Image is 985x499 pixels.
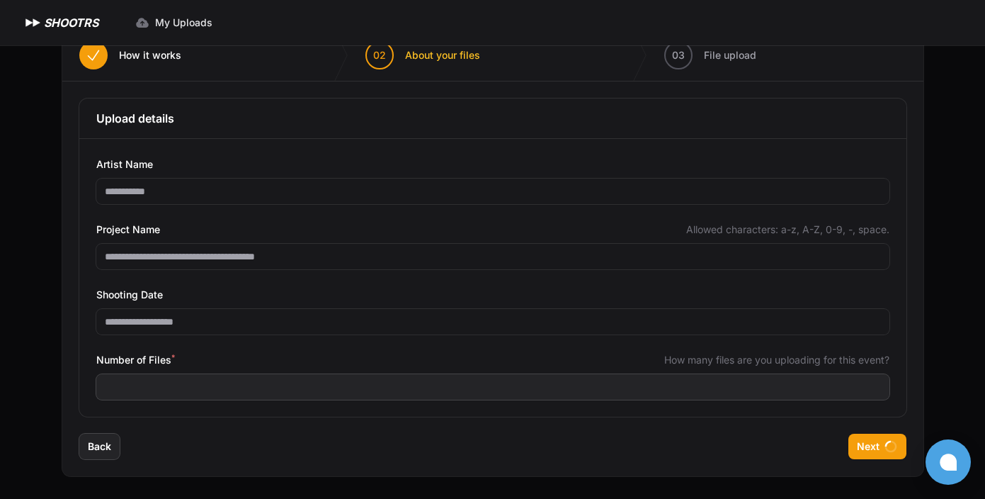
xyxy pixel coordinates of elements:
[88,439,111,454] span: Back
[373,48,386,62] span: 02
[664,353,889,367] span: How many files are you uploading for this event?
[405,48,480,62] span: About your files
[79,434,120,459] button: Back
[704,48,756,62] span: File upload
[155,16,212,30] span: My Uploads
[672,48,685,62] span: 03
[44,14,98,31] h1: SHOOTRS
[96,286,163,303] span: Shooting Date
[96,110,889,127] h3: Upload details
[647,30,773,81] button: 03 File upload
[23,14,44,31] img: SHOOTRS
[119,48,181,62] span: How it works
[96,352,175,369] span: Number of Files
[686,223,889,237] span: Allowed characters: a-z, A-Z, 0-9, -, space.
[348,30,497,81] button: 02 About your files
[62,30,198,81] button: How it works
[96,221,160,238] span: Project Name
[96,156,153,173] span: Artist Name
[848,434,906,459] button: Next
[23,14,98,31] a: SHOOTRS SHOOTRS
[857,439,879,454] span: Next
[926,439,971,485] button: Open chat window
[127,10,221,35] a: My Uploads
